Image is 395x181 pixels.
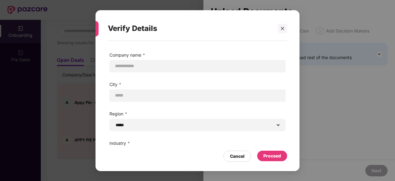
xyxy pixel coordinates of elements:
label: Region [109,110,286,117]
div: Proceed [263,152,281,159]
div: Verify Details [108,16,272,41]
label: City [109,81,286,88]
div: Cancel [230,153,244,159]
label: Company name [109,51,286,58]
label: Industry [109,140,286,146]
span: close [280,26,285,30]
